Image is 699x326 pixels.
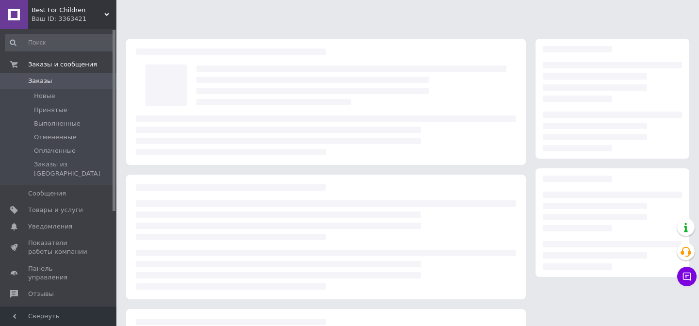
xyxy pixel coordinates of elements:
[28,189,66,198] span: Сообщения
[34,147,76,155] span: Оплаченные
[28,206,83,214] span: Товары и услуги
[34,133,76,142] span: Отмененные
[5,34,114,51] input: Поиск
[28,77,52,85] span: Заказы
[34,119,81,128] span: Выполненные
[32,6,104,15] span: Best For Children
[28,60,97,69] span: Заказы и сообщения
[28,290,54,298] span: Отзывы
[28,222,72,231] span: Уведомления
[34,106,67,114] span: Принятые
[28,264,90,282] span: Панель управления
[28,239,90,256] span: Показатели работы компании
[677,267,697,286] button: Чат с покупателем
[34,92,55,100] span: Новые
[32,15,116,23] div: Ваш ID: 3363421
[34,160,113,178] span: Заказы из [GEOGRAPHIC_DATA]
